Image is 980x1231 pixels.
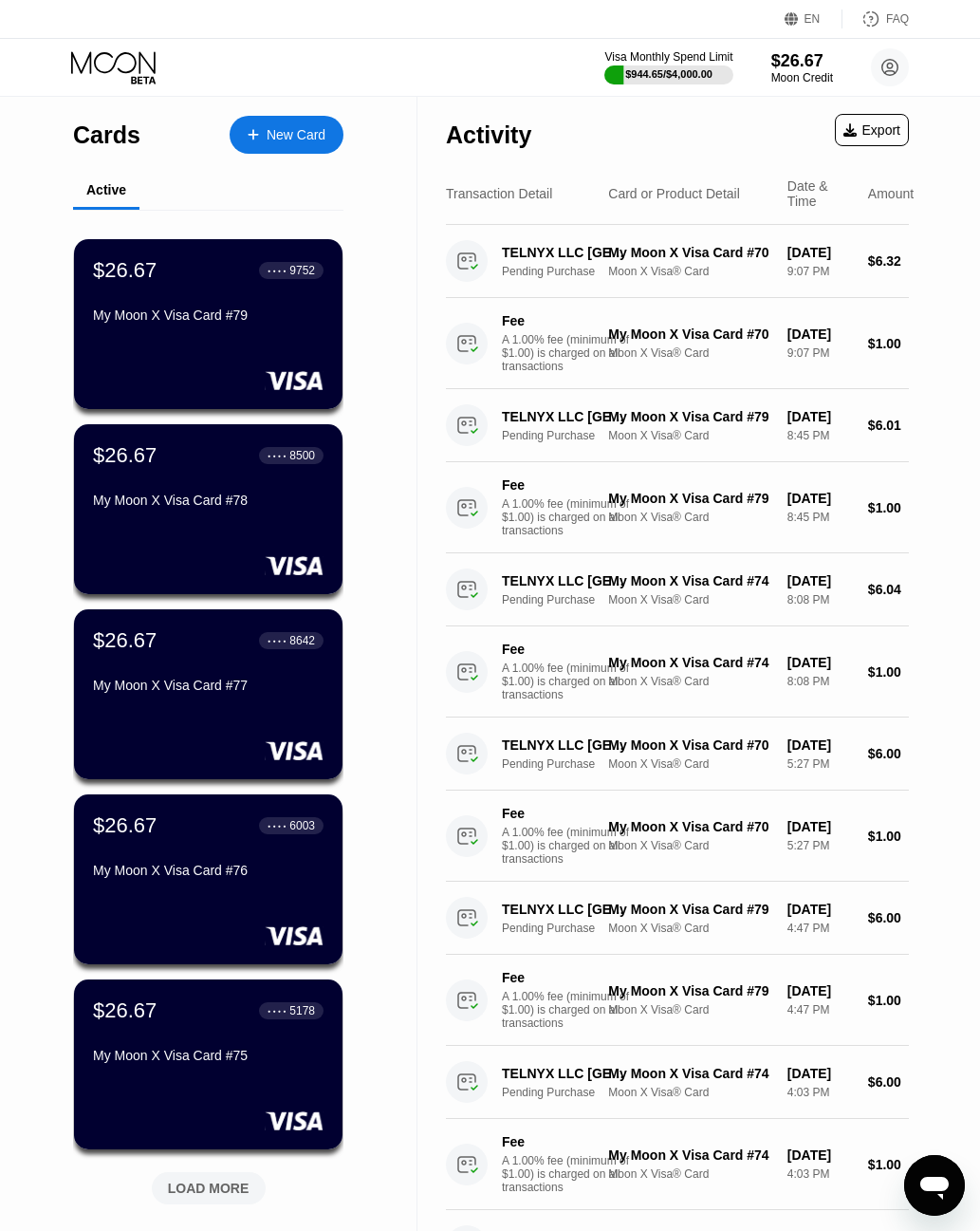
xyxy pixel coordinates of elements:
div: Card or Product Detail [608,186,740,201]
div: My Moon X Visa Card #74 [608,1147,772,1163]
div: ● ● ● ● [268,1008,287,1014]
div: $26.67● ● ● ●8642My Moon X Visa Card #77 [74,609,342,779]
div: Pending Purchase [502,593,635,606]
div: My Moon X Visa Card #74 [608,1066,772,1081]
div: Moon X Visa® Card [608,1003,772,1017]
div: 4:03 PM [787,1086,853,1099]
div: Transaction Detail [446,186,552,201]
div: Pending Purchase [502,1086,635,1099]
div: 8642 [289,634,315,647]
div: 8500 [289,449,315,462]
div: TELNYX LLC [GEOGRAPHIC_DATA] [GEOGRAPHIC_DATA]Pending PurchaseMy Moon X Visa Card #70Moon X Visa®... [446,718,909,791]
div: Fee [502,313,635,328]
div: My Moon X Visa Card #74 [608,655,772,670]
div: FeeA 1.00% fee (minimum of $1.00) is charged on all transactionsMy Moon X Visa Card #70Moon X Vis... [446,791,909,882]
div: My Moon X Visa Card #77 [93,678,324,693]
div: A 1.00% fee (minimum of $1.00) is charged on all transactions [502,1154,644,1194]
div: FAQ [886,12,909,26]
div: $6.04 [868,582,909,597]
div: $944.65 / $4,000.00 [625,68,712,80]
div: New Card [267,127,325,143]
div: TELNYX LLC [GEOGRAPHIC_DATA] [GEOGRAPHIC_DATA] [502,902,625,917]
div: FeeA 1.00% fee (minimum of $1.00) is charged on all transactionsMy Moon X Visa Card #79Moon X Vis... [446,955,909,1046]
div: 5:27 PM [787,757,853,771]
div: 5178 [289,1004,315,1017]
div: $1.00 [868,664,909,680]
div: $26.67● ● ● ●5178My Moon X Visa Card #75 [74,979,342,1149]
div: [DATE] [787,819,853,834]
div: EN [785,9,842,28]
div: [DATE] [787,902,853,917]
iframe: Butoni për hapjen e dritares së dërgimit të mesazheve [904,1155,965,1216]
div: Moon X Visa® Card [608,839,772,852]
div: Visa Monthly Spend Limit [604,50,732,64]
div: [DATE] [787,491,853,506]
div: $1.00 [868,336,909,351]
div: 4:47 PM [787,922,853,935]
div: [DATE] [787,983,853,998]
div: $6.01 [868,418,909,433]
div: 9752 [289,264,315,277]
div: [DATE] [787,245,853,260]
div: ● ● ● ● [268,823,287,829]
div: $1.00 [868,500,909,515]
div: [DATE] [787,655,853,670]
div: $6.00 [868,910,909,925]
div: Active [86,182,126,197]
div: TELNYX LLC [GEOGRAPHIC_DATA] [GEOGRAPHIC_DATA] [502,573,625,588]
div: $26.67 [93,998,157,1023]
div: Fee [502,642,635,657]
div: My Moon X Visa Card #79 [608,983,772,998]
div: FAQ [842,9,909,28]
div: Pending Purchase [502,757,635,771]
div: FeeA 1.00% fee (minimum of $1.00) is charged on all transactionsMy Moon X Visa Card #74Moon X Vis... [446,626,909,718]
div: My Moon X Visa Card #78 [93,493,324,508]
div: Moon X Visa® Card [608,429,772,442]
div: 8:08 PM [787,593,853,606]
div: $1.00 [868,993,909,1008]
div: Moon X Visa® Card [608,593,772,606]
div: ● ● ● ● [268,638,287,643]
div: TELNYX LLC [GEOGRAPHIC_DATA] [GEOGRAPHIC_DATA] [502,245,625,260]
div: ● ● ● ● [268,453,287,458]
div: $6.00 [868,1074,909,1090]
div: My Moon X Visa Card #79 [608,902,772,917]
div: Pending Purchase [502,429,635,442]
div: My Moon X Visa Card #75 [93,1048,324,1063]
div: Moon X Visa® Card [608,1167,772,1181]
div: Moon X Visa® Card [608,1086,772,1099]
div: My Moon X Visa Card #70 [608,737,772,753]
div: EN [804,12,821,26]
div: My Moon X Visa Card #70 [608,245,772,260]
div: TELNYX LLC [GEOGRAPHIC_DATA] [GEOGRAPHIC_DATA]Pending PurchaseMy Moon X Visa Card #70Moon X Visa®... [446,225,909,298]
div: Moon X Visa® Card [608,265,772,278]
div: TELNYX LLC [GEOGRAPHIC_DATA] [GEOGRAPHIC_DATA] [502,1066,625,1081]
div: $26.67 [771,51,833,71]
div: A 1.00% fee (minimum of $1.00) is charged on all transactions [502,497,644,537]
div: $26.67 [93,813,157,838]
div: TELNYX LLC [GEOGRAPHIC_DATA] [GEOGRAPHIC_DATA]Pending PurchaseMy Moon X Visa Card #74Moon X Visa®... [446,1046,909,1119]
div: TELNYX LLC [GEOGRAPHIC_DATA] [GEOGRAPHIC_DATA] [502,409,625,424]
div: Export [843,122,900,138]
div: My Moon X Visa Card #76 [93,863,324,878]
div: Moon X Visa® Card [608,757,772,771]
div: $26.67Moon Credit [771,51,833,84]
div: 8:08 PM [787,675,853,688]
div: $26.67● ● ● ●8500My Moon X Visa Card #78 [74,424,342,594]
div: 8:45 PM [787,429,853,442]
div: 9:07 PM [787,265,853,278]
div: 4:47 PM [787,1003,853,1017]
div: A 1.00% fee (minimum of $1.00) is charged on all transactions [502,333,644,373]
div: [DATE] [787,573,853,588]
div: Activity [446,121,531,149]
div: Moon X Visa® Card [608,346,772,360]
div: $26.67● ● ● ●9752My Moon X Visa Card #79 [74,239,342,409]
div: Visa Monthly Spend Limit$944.65/$4,000.00 [604,50,732,84]
div: Fee [502,477,635,493]
div: $26.67 [93,258,157,283]
div: My Moon X Visa Card #70 [608,326,772,342]
div: Date & Time [787,178,853,209]
div: FeeA 1.00% fee (minimum of $1.00) is charged on all transactionsMy Moon X Visa Card #74Moon X Vis... [446,1119,909,1210]
div: 6003 [289,819,315,832]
